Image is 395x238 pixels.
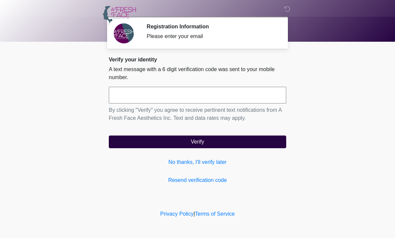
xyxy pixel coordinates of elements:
[109,106,286,122] p: By clicking "Verify" you agree to receive pertinent text notifications from A Fresh Face Aestheti...
[147,32,276,40] div: Please enter your email
[109,65,286,81] p: A text message with a 6 digit verification code was sent to your mobile number.
[109,56,286,63] h2: Verify your identity
[109,176,286,184] a: Resend verification code
[109,136,286,148] button: Verify
[193,211,195,217] a: |
[114,23,134,43] img: Agent Avatar
[102,5,136,25] img: A Fresh Face Aesthetics Inc Logo
[160,211,194,217] a: Privacy Policy
[195,211,235,217] a: Terms of Service
[109,158,286,166] a: No thanks, I'll verify later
